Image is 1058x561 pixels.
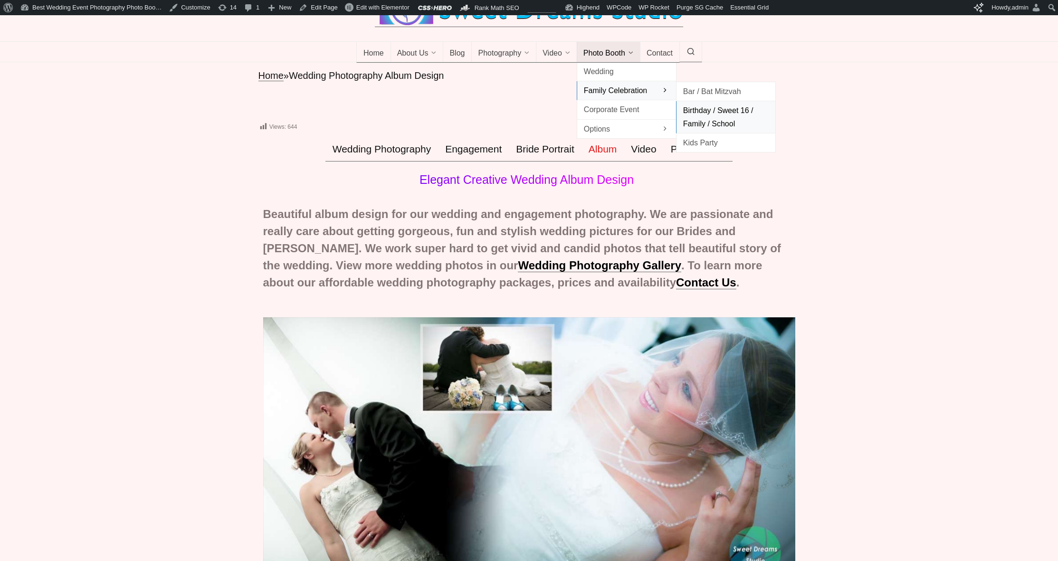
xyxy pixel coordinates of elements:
span: Views: [269,124,286,130]
a: Engagement [438,137,509,162]
span: Edit with Elementor [356,4,410,11]
span: Kids Party [683,136,769,149]
a: Video [624,137,663,162]
a: Birthday / Sweet 16 / Family / School [676,101,775,133]
span: Elegant Creative Wedding Album Design [419,173,634,186]
a: Kids Party [676,133,775,152]
a: Photo Booth [577,42,640,63]
span: Wedding Photography Album Design [289,70,444,81]
span: Photography [478,49,521,58]
a: Wedding Photography [325,137,438,162]
a: Album [581,137,624,162]
a: Blog [443,42,472,63]
a: Bar / Bat Mitzvah [676,82,775,101]
a: Video [536,42,577,63]
span: Family Celebration [584,84,669,97]
span: Birthday / Sweet 16 / Family / School [683,104,769,130]
h2: Beautiful album design for our wedding and engagement photography. We are passionate and really c... [263,206,795,291]
span: Photo Booth [583,49,625,58]
a: Options [577,120,676,138]
span: Contact [647,49,673,58]
span: » [284,70,289,81]
span: Blog [449,49,465,58]
span: Essential Grid [730,4,769,11]
span: admin [1012,4,1029,11]
span: Home [363,49,384,58]
a: Corporate Event [577,100,676,119]
a: Wedding [577,62,676,81]
a: Photo Booth [664,137,733,162]
a: Wedding Photography Gallery [518,259,681,272]
a: Contact Us [676,276,736,289]
a: Contact [640,42,680,63]
span: Corporate Event [584,103,669,116]
span: Options [584,123,669,135]
span: 644 [287,124,297,130]
span: Bar / Bat Mitzvah [683,85,769,98]
span: Video [543,49,562,58]
a: Family Celebration [577,81,676,100]
a: Bride Portrait [509,137,581,162]
a: Home [356,42,391,63]
span: Rank Math SEO [475,4,519,11]
span: About Us [397,49,429,58]
nav: breadcrumbs [258,69,800,82]
a: About Us [391,42,444,63]
a: Photography [471,42,536,63]
span: Wedding [584,65,669,78]
a: Home [258,70,284,81]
